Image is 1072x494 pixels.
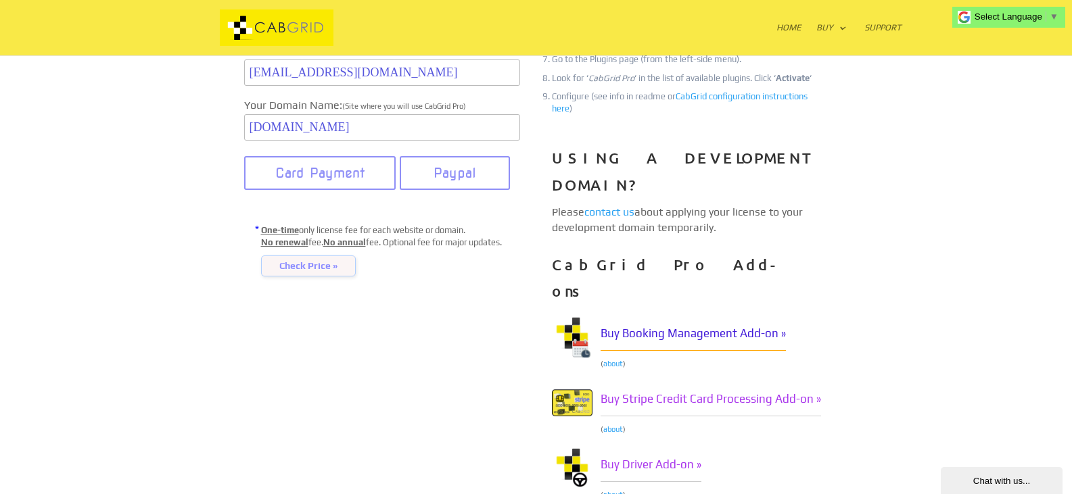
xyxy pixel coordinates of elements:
span: ​ [1046,11,1046,22]
img: CabGrid [174,9,380,47]
a: Buy Stripe Credit Card Processing Add-on » [601,382,821,416]
img: Taxi Booking WordPress Plugin [552,317,592,357]
h3: USING A DEVELOPMENT DOMAIN? [552,145,828,205]
button: Card Payment [244,156,396,190]
span: Select Language [975,11,1042,22]
p: Please about applying your license to your development domain temporarily. [552,205,828,235]
a: Home [776,23,801,55]
a: Buy Booking Management Add-on » [601,317,786,351]
a: Support [864,23,902,55]
a: Buy Driver Add-on » [601,448,701,482]
span: ( ) [601,360,626,368]
label: Your Domain Name: [244,97,520,114]
a: Buy [816,23,847,55]
input: your.handle@gmail.com [244,59,520,86]
input: mywebsite.com [244,114,520,141]
img: Taxi Driver Wordpress Plugin [552,448,592,489]
span: Check Price » [261,255,356,277]
span: ( ) [601,425,626,433]
span: (Site where you will use CabGrid Pro) [342,102,466,110]
a: CabGrid configuration instructions here [552,91,808,114]
p: only license fee for each website or domain. fee. fee. Optional fee for major updates. [261,224,520,276]
li: Configure (see info in readme or ) [552,91,828,115]
img: Stripe WordPress Plugin [552,382,592,423]
u: One-time [261,225,299,235]
a: about [603,425,623,433]
li: Look for ‘ ‘ in the list of available plugins. Click ‘ ‘ [552,72,828,84]
button: Paypal [400,156,510,190]
li: Go to the Plugins page (from the left-side menu). [552,53,828,66]
u: No annual [323,237,366,247]
a: about [603,360,623,368]
u: No renewal [261,237,308,247]
iframe: chat widget [941,464,1065,494]
a: Select Language​ [975,11,1058,22]
a: contact us [584,205,634,218]
h3: CabGrid Pro Add-ons [552,251,828,312]
em: CabGrid Pro [588,73,634,83]
strong: Activate [776,73,810,83]
span: ▼ [1050,11,1058,22]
